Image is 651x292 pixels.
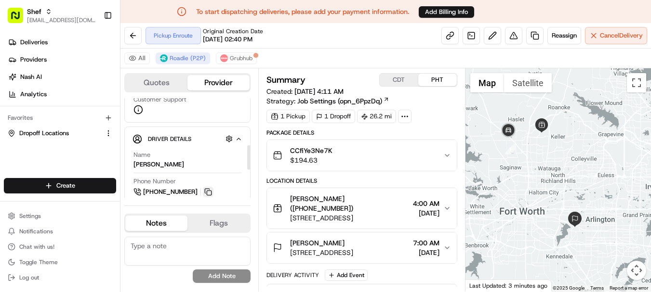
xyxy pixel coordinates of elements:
div: Favorites [4,110,116,126]
span: Reassign [552,31,577,40]
a: Powered byPylon [68,212,117,220]
button: See all [149,123,175,135]
button: Grubhub [216,52,257,64]
span: Toggle Theme [19,258,58,266]
span: Settings [19,212,41,220]
img: 8571987876998_91fb9ceb93ad5c398215_72.jpg [20,92,38,109]
span: Chat with us! [19,243,54,251]
img: Shef Support [10,140,25,155]
div: 1 [505,144,516,154]
button: Add Billing Info [419,6,474,18]
span: Notifications [19,228,53,235]
a: Analytics [4,87,120,102]
div: Start new chat [43,92,158,102]
div: Package Details [266,129,457,137]
button: Reassign [547,27,581,44]
div: Delivery Activity [266,271,319,279]
button: Notes [125,216,187,231]
span: Shef Support [30,149,67,157]
button: [EMAIL_ADDRESS][DOMAIN_NAME] [27,16,96,24]
span: Original Creation Date [203,27,263,35]
button: Provider [187,75,250,90]
span: [STREET_ADDRESS] [290,248,353,257]
p: Welcome 👋 [10,38,175,54]
a: Providers [4,52,120,67]
img: roadie-logo-v2.jpg [160,54,168,62]
button: Dropoff Locations [4,126,116,141]
span: Map data ©2025 Google [532,285,585,291]
button: Show street map [470,73,504,92]
button: Driver Details [133,131,242,147]
div: 1 Pickup [266,110,310,123]
div: 📗 [10,190,17,198]
button: Chat with us! [4,240,116,254]
span: [DATE] [413,208,439,218]
span: Log out [19,274,39,281]
span: API Documentation [91,189,155,199]
h3: Summary [266,76,306,84]
span: $194.63 [290,155,332,165]
img: 1736555255976-a54dd68f-1ca7-489b-9aae-adbdc363a1c4 [10,92,27,109]
img: 5e692f75ce7d37001a5d71f1 [220,54,228,62]
button: Start new chat [164,95,175,106]
button: Create [4,178,116,193]
div: Last Updated: 3 minutes ago [465,279,552,292]
span: Job Settings (opn_6PpzDq) [297,96,382,106]
a: [PHONE_NUMBER] [133,187,213,197]
span: Knowledge Base [19,189,74,199]
span: [STREET_ADDRESS] [290,213,409,223]
span: [DATE] [413,248,439,257]
button: PHT [418,74,457,86]
span: [PERSON_NAME] [290,238,345,248]
img: Nash [10,10,29,29]
span: • [69,149,73,157]
span: 7:00 AM [413,238,439,248]
a: Terms (opens in new tab) [590,285,604,291]
span: Providers [20,55,47,64]
button: Flags [187,216,250,231]
span: CCfiYe3Ne7K [290,146,332,155]
span: Dropoff Locations [19,129,69,138]
div: [PERSON_NAME] [133,160,184,169]
div: 💻 [81,190,89,198]
span: Shef [27,7,41,16]
span: Driver Details [148,135,191,143]
div: We're available if you need us! [43,102,133,109]
button: CDT [380,74,418,86]
span: Phone Number [133,177,176,186]
a: Job Settings (opn_6PpzDq) [297,96,389,106]
span: 4:00 AM [413,199,439,208]
button: Toggle fullscreen view [627,73,646,92]
span: [DATE] [75,149,94,157]
span: Created: [266,87,344,96]
button: Notifications [4,225,116,238]
a: Report a map error [610,285,648,291]
span: [PERSON_NAME] ([PHONE_NUMBER]) [290,194,409,213]
span: [DATE] 4:11 AM [294,87,344,96]
button: Map camera controls [627,261,646,280]
img: Google [468,279,500,292]
button: [PERSON_NAME] ([PHONE_NUMBER])[STREET_ADDRESS]4:00 AM[DATE] [267,188,456,229]
span: Pylon [96,213,117,220]
button: Show satellite imagery [504,73,552,92]
span: [PHONE_NUMBER] [143,188,198,196]
button: CancelDelivery [585,27,647,44]
button: Add Event [325,269,368,281]
span: Customer Support [133,95,186,104]
button: Quotes [125,75,187,90]
button: Roadie (P2P) [156,52,210,64]
a: Open this area in Google Maps (opens a new window) [468,279,500,292]
span: [DATE] 02:40 PM [203,35,252,44]
span: Analytics [20,90,47,99]
span: Deliveries [20,38,48,47]
input: Clear [25,62,159,72]
span: Nash AI [20,73,42,81]
span: Grubhub [230,54,252,62]
div: 1 Dropoff [312,110,355,123]
a: Nash AI [4,69,120,85]
span: Create [56,181,75,190]
button: Toggle Theme [4,255,116,269]
button: CCfiYe3Ne7K$194.63 [267,140,456,171]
